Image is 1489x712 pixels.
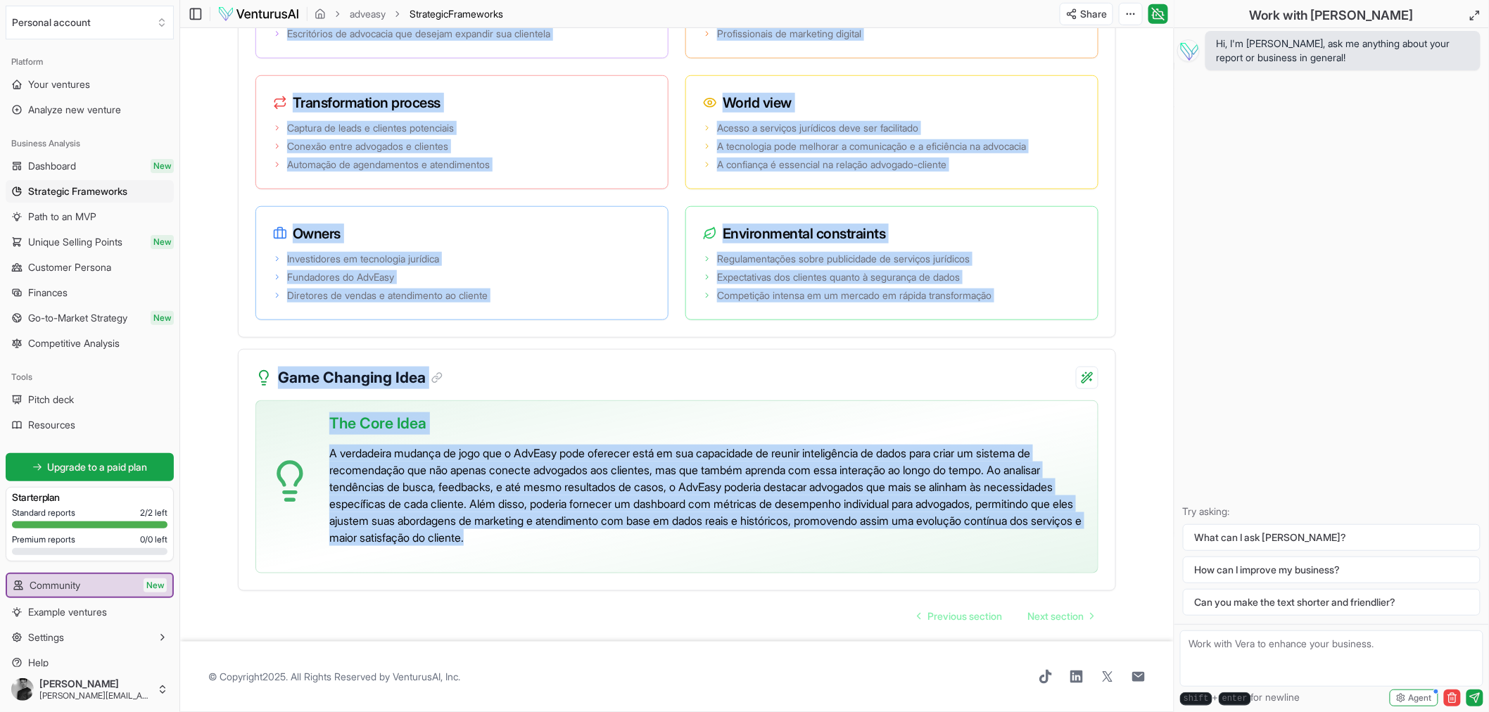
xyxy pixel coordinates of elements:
div: Tools [6,366,174,388]
img: ACg8ocIWJ3nzwjCOp0-LLg5McASaRAwmhaIwPPY-vxytl_6jPQZhJ36o=s96-c [11,678,34,701]
h2: Work with [PERSON_NAME] [1250,6,1414,25]
span: New [144,578,167,592]
span: Previous section [927,609,1002,623]
img: logo [217,6,300,23]
span: Help [28,656,49,670]
span: Diretores de vendas e atendimento ao cliente [287,288,488,303]
span: A tecnologia pode melhorar a comunicação e a eficiência na advocacia [717,139,1026,153]
span: Automação de agendamentos e atendimentos [287,158,490,172]
p: A verdadeira mudança de jogo que o AdvEasy pode oferecer está em sua capacidade de reunir intelig... [329,445,1086,546]
span: New [151,159,174,173]
button: Share [1060,3,1113,25]
span: A confiança é essencial na relação advogado-cliente [717,158,946,172]
nav: pagination [906,602,1105,630]
a: Go to previous page [906,602,1013,630]
span: Expectativas dos clientes quanto à segurança de dados [717,270,960,284]
span: Agent [1409,692,1432,704]
span: Acesso a serviços jurídicos deve ser facilitado [717,121,918,135]
div: Business Analysis [6,132,174,155]
a: Go to next page [1016,602,1105,630]
h3: Game Changing Idea [278,367,443,389]
a: Analyze new venture [6,98,174,121]
span: [PERSON_NAME][EMAIL_ADDRESS][DOMAIN_NAME] [39,690,151,701]
span: Finances [28,286,68,300]
h3: Transformation process [273,93,651,113]
span: Pitch deck [28,393,74,407]
span: Unique Selling Points [28,235,122,249]
img: Vera [1177,39,1200,62]
nav: breadcrumb [315,7,503,21]
span: Go-to-Market Strategy [28,311,127,325]
kbd: shift [1180,692,1212,706]
a: Go-to-Market StrategyNew [6,307,174,329]
span: [PERSON_NAME] [39,678,151,690]
button: How can I improve my business? [1183,557,1481,583]
span: Premium reports [12,534,75,545]
span: Example ventures [28,605,107,619]
span: Next section [1027,609,1084,623]
span: Community [30,578,80,592]
span: Analyze new venture [28,103,121,117]
a: Strategic Frameworks [6,180,174,203]
kbd: enter [1219,692,1251,706]
button: Can you make the text shorter and friendlier? [1183,589,1481,616]
span: Share [1080,7,1107,21]
span: Frameworks [448,8,503,20]
a: Customer Persona [6,256,174,279]
span: Competição intensa em um mercado em rápida transformação [717,288,991,303]
a: Finances [6,281,174,304]
a: Resources [6,414,174,436]
button: Agent [1390,689,1438,706]
a: adveasy [350,7,386,21]
span: Regulamentações sobre publicidade de serviços jurídicos [717,252,970,266]
a: Pitch deck [6,388,174,411]
span: Competitive Analysis [28,336,120,350]
a: Competitive Analysis [6,332,174,355]
span: Your ventures [28,77,90,91]
span: Hi, I'm [PERSON_NAME], ask me anything about your report or business in general! [1217,37,1469,65]
span: Strategic Frameworks [28,184,127,198]
a: Example ventures [6,601,174,623]
div: Platform [6,51,174,73]
a: Path to an MVP [6,205,174,228]
a: Help [6,651,174,674]
h3: World view [703,93,1081,113]
a: DashboardNew [6,155,174,177]
span: The Core Idea [329,412,426,435]
span: New [151,235,174,249]
button: [PERSON_NAME][PERSON_NAME][EMAIL_ADDRESS][DOMAIN_NAME] [6,673,174,706]
span: Upgrade to a paid plan [48,460,148,474]
span: Profissionais de marketing digital [717,27,861,41]
span: Customer Persona [28,260,111,274]
span: Captura de leads e clientes potenciais [287,121,454,135]
span: 0 / 0 left [140,534,167,545]
a: Upgrade to a paid plan [6,453,174,481]
span: Dashboard [28,159,76,173]
h3: Environmental constraints [703,224,1081,243]
a: Unique Selling PointsNew [6,231,174,253]
span: 2 / 2 left [140,507,167,519]
button: Settings [6,626,174,649]
span: Path to an MVP [28,210,96,224]
p: Try asking: [1183,504,1481,519]
button: What can I ask [PERSON_NAME]? [1183,524,1481,551]
span: © Copyright 2025 . All Rights Reserved by . [208,670,460,684]
span: + for newline [1180,690,1300,706]
span: Resources [28,418,75,432]
span: Conexão entre advogados e clientes [287,139,448,153]
a: VenturusAI, Inc [393,670,458,682]
span: Settings [28,630,64,644]
h3: Starter plan [12,490,167,504]
span: StrategicFrameworks [410,7,503,21]
span: Investidores em tecnologia jurídica [287,252,439,266]
span: Fundadores do AdvEasy [287,270,394,284]
a: Your ventures [6,73,174,96]
h3: Owners [273,224,651,243]
span: Escritórios de advocacia que desejam expandir sua clientela [287,27,550,41]
a: CommunityNew [7,574,172,597]
span: Standard reports [12,507,75,519]
button: Select an organization [6,6,174,39]
span: New [151,311,174,325]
